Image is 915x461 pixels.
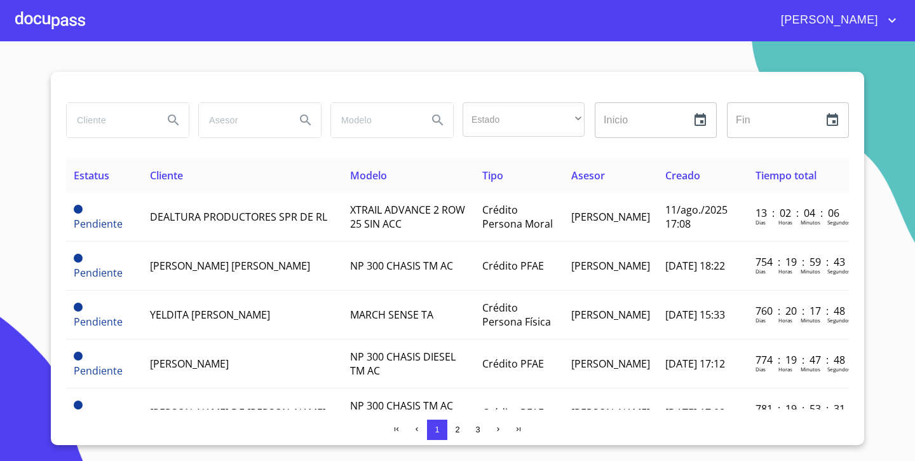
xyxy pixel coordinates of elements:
[756,169,817,182] span: Tiempo total
[482,357,544,371] span: Crédito PFAE
[150,259,310,273] span: [PERSON_NAME] [PERSON_NAME]
[150,357,229,371] span: [PERSON_NAME]
[435,425,439,434] span: 1
[801,317,820,324] p: Minutos
[778,219,792,226] p: Horas
[756,219,766,226] p: Dias
[150,210,327,224] span: DEALTURA PRODUCTORES SPR DE RL
[571,169,605,182] span: Asesor
[665,357,725,371] span: [DATE] 17:12
[571,308,650,322] span: [PERSON_NAME]
[158,105,189,135] button: Search
[475,425,480,434] span: 3
[74,217,123,231] span: Pendiente
[74,266,123,280] span: Pendiente
[74,169,109,182] span: Estatus
[74,303,83,312] span: Pendiente
[350,259,453,273] span: NP 300 CHASIS TM AC
[290,105,321,135] button: Search
[482,169,503,182] span: Tipo
[801,268,820,275] p: Minutos
[427,420,447,440] button: 1
[756,353,841,367] p: 774 : 19 : 47 : 48
[801,366,820,373] p: Minutos
[827,366,851,373] p: Segundos
[827,219,851,226] p: Segundos
[199,103,285,137] input: search
[756,304,841,318] p: 760 : 20 : 17 : 48
[74,254,83,263] span: Pendiente
[350,350,456,378] span: NP 300 CHASIS DIESEL TM AC
[665,169,700,182] span: Creado
[771,10,884,31] span: [PERSON_NAME]
[665,406,725,420] span: [DATE] 17:08
[482,203,553,231] span: Crédito Persona Moral
[778,317,792,324] p: Horas
[771,10,900,31] button: account of current user
[423,105,453,135] button: Search
[482,301,551,329] span: Crédito Persona Física
[74,364,123,378] span: Pendiente
[827,317,851,324] p: Segundos
[67,103,153,137] input: search
[350,203,465,231] span: XTRAIL ADVANCE 2 ROW 25 SIN ACC
[482,259,544,273] span: Crédito PFAE
[150,169,183,182] span: Cliente
[74,205,83,214] span: Pendiente
[571,406,650,420] span: [PERSON_NAME]
[74,352,83,361] span: Pendiente
[571,259,650,273] span: [PERSON_NAME]
[350,308,433,322] span: MARCH SENSE TA
[665,308,725,322] span: [DATE] 15:33
[74,401,83,409] span: Pendiente
[801,219,820,226] p: Minutos
[331,103,417,137] input: search
[74,315,123,329] span: Pendiente
[571,210,650,224] span: [PERSON_NAME]
[482,406,544,420] span: Crédito PFAE
[571,357,650,371] span: [PERSON_NAME]
[665,259,725,273] span: [DATE] 18:22
[756,206,841,220] p: 13 : 02 : 04 : 06
[778,268,792,275] p: Horas
[756,317,766,324] p: Dias
[150,406,326,420] span: [PERSON_NAME] DE [PERSON_NAME]
[455,425,459,434] span: 2
[756,402,841,416] p: 781 : 19 : 53 : 31
[827,268,851,275] p: Segundos
[756,366,766,373] p: Dias
[447,420,468,440] button: 2
[150,308,270,322] span: YELDITA [PERSON_NAME]
[350,169,387,182] span: Modelo
[350,399,453,427] span: NP 300 CHASIS TM AC VDC
[778,366,792,373] p: Horas
[665,203,728,231] span: 11/ago./2025 17:08
[756,268,766,275] p: Dias
[756,255,841,269] p: 754 : 19 : 59 : 43
[463,102,585,137] div: ​
[468,420,488,440] button: 3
